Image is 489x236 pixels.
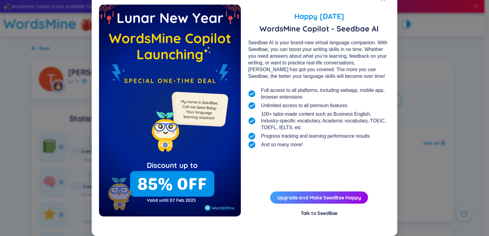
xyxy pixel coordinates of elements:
span: And so many more! [261,141,303,148]
span: Happy [DATE] [248,11,390,22]
span: Progress tracking and learning performance results [261,133,370,140]
span: 100+ tailor-made content such as Business English, Industry-specific vocabulary, Academic vocabul... [261,111,390,131]
span: Unlimited access to all premium features [261,102,347,109]
span: WordsMine Copilot - Seedbae AI [248,24,390,33]
span: Full access to all platforms, including webapp, mobile app, browser extensions [261,87,390,100]
div: Talk to SeedBae [301,210,338,216]
img: minionSeedbaeMessage.35ffe99e.png [169,79,230,140]
img: wmFlashDealEmpty.967f2bab.png [99,5,241,216]
div: Seedbae AI is your brand-new virtual language companion. With Seedbae, you can boost your writing... [248,39,390,80]
button: Upgrade and Make SeedBae Happy [270,191,368,204]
